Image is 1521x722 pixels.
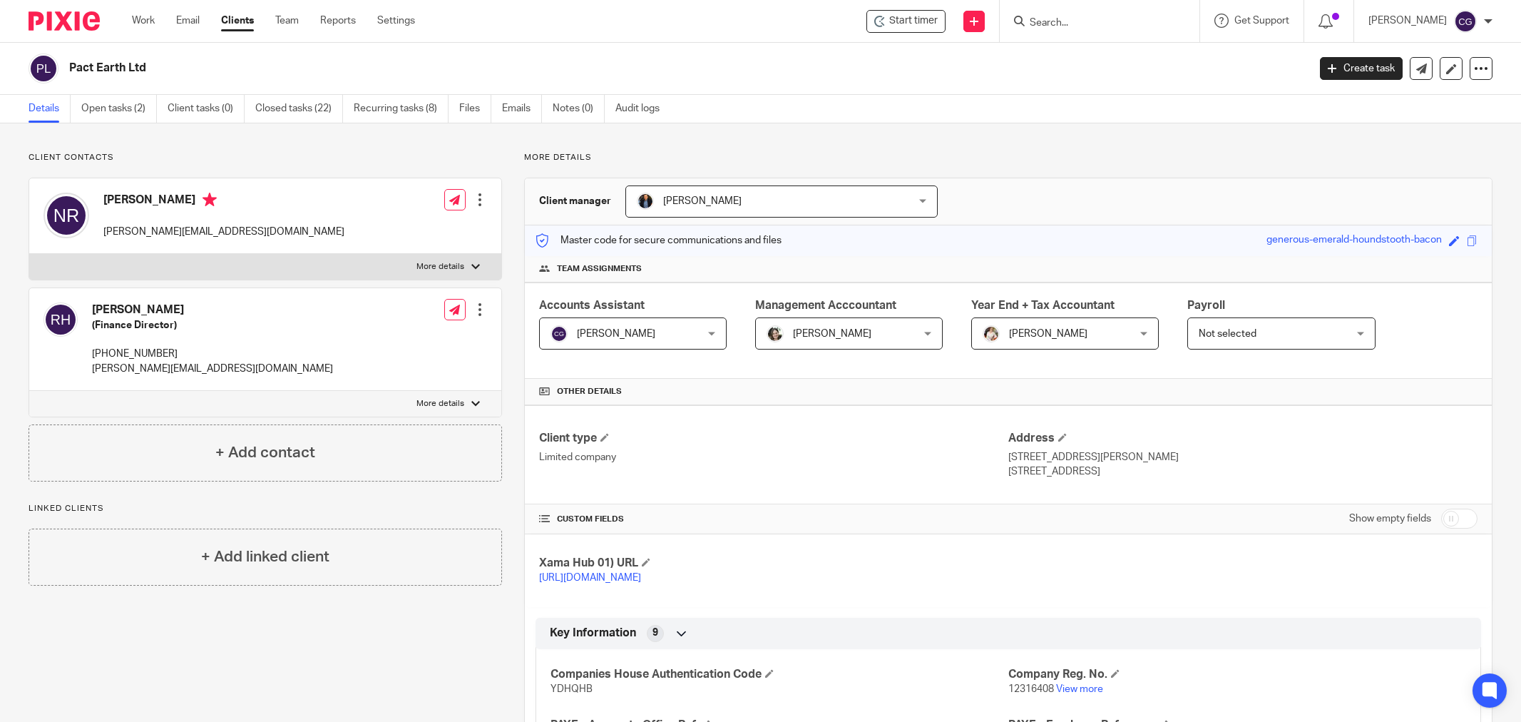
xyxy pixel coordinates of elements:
[416,398,464,410] p: More details
[29,95,71,123] a: Details
[971,300,1115,311] span: Year End + Tax Accountant
[1454,10,1477,33] img: svg%3E
[1056,684,1103,694] a: View more
[1028,17,1157,30] input: Search
[221,14,254,28] a: Clients
[539,300,645,311] span: Accounts Assistant
[377,14,415,28] a: Settings
[29,503,502,514] p: Linked clients
[866,10,946,33] div: Pact Earth Ltd
[615,95,670,123] a: Audit logs
[1008,464,1478,479] p: [STREET_ADDRESS]
[1008,431,1478,446] h4: Address
[320,14,356,28] a: Reports
[416,261,464,273] p: More details
[663,196,742,206] span: [PERSON_NAME]
[550,626,636,641] span: Key Information
[539,194,611,208] h3: Client manager
[539,556,1008,571] h4: Xama Hub 01) URL
[255,95,343,123] a: Closed tasks (22)
[539,514,1008,525] h4: CUSTOM FIELDS
[577,329,655,339] span: [PERSON_NAME]
[557,263,642,275] span: Team assignments
[1008,667,1466,682] h4: Company Reg. No.
[1266,233,1442,249] div: generous-emerald-houndstooth-bacon
[536,233,782,248] p: Master code for secure communications and files
[176,14,200,28] a: Email
[1320,57,1403,80] a: Create task
[92,347,333,361] p: [PHONE_NUMBER]
[502,95,542,123] a: Emails
[29,54,58,83] img: svg%3E
[201,546,329,568] h4: + Add linked client
[637,193,654,210] img: martin-hickman.jpg
[1187,300,1225,311] span: Payroll
[550,325,568,342] img: svg%3E
[889,14,938,29] span: Start timer
[168,95,245,123] a: Client tasks (0)
[539,431,1008,446] h4: Client type
[132,14,155,28] a: Work
[524,152,1492,163] p: More details
[103,225,344,239] p: [PERSON_NAME][EMAIL_ADDRESS][DOMAIN_NAME]
[1368,14,1447,28] p: [PERSON_NAME]
[550,684,593,694] span: YDHQHB
[203,193,217,207] i: Primary
[92,318,333,332] h5: (Finance Director)
[553,95,605,123] a: Notes (0)
[539,450,1008,464] p: Limited company
[755,300,896,311] span: Management Acccountant
[1349,512,1431,526] label: Show empty fields
[69,61,1053,76] h2: Pact Earth Ltd
[539,573,641,583] a: [URL][DOMAIN_NAME]
[793,329,871,339] span: [PERSON_NAME]
[354,95,449,123] a: Recurring tasks (8)
[767,325,784,342] img: barbara-raine-.jpg
[1009,329,1087,339] span: [PERSON_NAME]
[215,442,315,464] h4: + Add contact
[550,667,1008,682] h4: Companies House Authentication Code
[1199,329,1256,339] span: Not selected
[29,152,502,163] p: Client contacts
[1234,16,1289,26] span: Get Support
[557,386,622,397] span: Other details
[43,302,78,337] img: svg%3E
[103,193,344,210] h4: [PERSON_NAME]
[92,362,333,376] p: [PERSON_NAME][EMAIL_ADDRESS][DOMAIN_NAME]
[81,95,157,123] a: Open tasks (2)
[459,95,491,123] a: Files
[1008,450,1478,464] p: [STREET_ADDRESS][PERSON_NAME]
[92,302,333,317] h4: [PERSON_NAME]
[983,325,1000,342] img: Kayleigh%20Henson.jpeg
[1008,684,1054,694] span: 12316408
[43,193,89,238] img: svg%3E
[652,626,658,640] span: 9
[275,14,299,28] a: Team
[29,11,100,31] img: Pixie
